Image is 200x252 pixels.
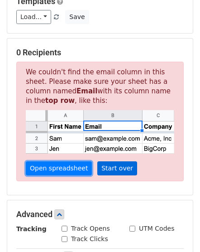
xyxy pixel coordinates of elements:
[76,87,97,95] strong: Email
[16,225,47,233] strong: Tracking
[65,10,89,24] button: Save
[71,234,108,244] label: Track Clicks
[71,224,110,233] label: Track Opens
[45,97,75,105] strong: top row
[26,161,92,175] a: Open spreadsheet
[155,208,200,252] iframe: Chat Widget
[139,224,174,233] label: UTM Codes
[16,62,184,181] p: We couldn't find the email column in this sheet. Please make sure your sheet has a column named w...
[97,161,137,175] a: Start over
[16,209,184,219] h5: Advanced
[16,10,51,24] a: Load...
[16,48,184,58] h5: 0 Recipients
[26,110,174,154] img: google_sheets_email_column-fe0440d1484b1afe603fdd0efe349d91248b687ca341fa437c667602712cb9b1.png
